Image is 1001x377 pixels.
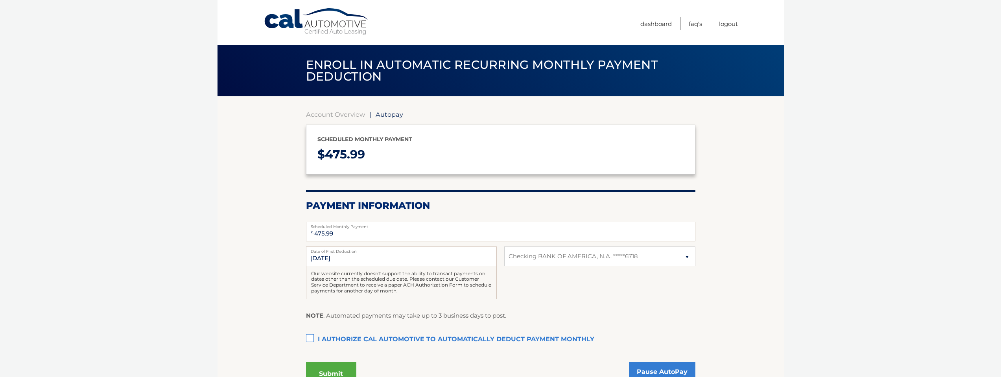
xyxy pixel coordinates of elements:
span: 475.99 [325,147,365,162]
input: Payment Date [306,246,497,266]
a: Logout [719,17,738,30]
label: Scheduled Monthly Payment [306,222,695,228]
a: Account Overview [306,110,365,118]
p: $ [317,144,684,165]
div: Our website currently doesn't support the ability to transact payments on dates other than the sc... [306,266,497,299]
span: Enroll in automatic recurring monthly payment deduction [306,57,658,84]
p: : Automated payments may take up to 3 business days to post. [306,311,506,321]
input: Payment Amount [306,222,695,241]
a: Cal Automotive [264,8,370,36]
label: Date of First Deduction [306,246,497,253]
a: Dashboard [640,17,672,30]
span: Autopay [376,110,403,118]
p: Scheduled monthly payment [317,134,684,144]
span: | [369,110,371,118]
label: I authorize cal automotive to automatically deduct payment monthly [306,332,695,348]
strong: NOTE [306,312,323,319]
h2: Payment Information [306,200,695,211]
span: $ [308,224,316,242]
a: FAQ's [689,17,702,30]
